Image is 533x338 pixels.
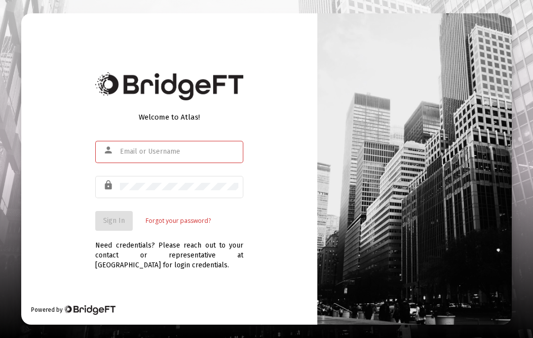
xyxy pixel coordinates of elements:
[95,211,133,231] button: Sign In
[31,305,115,315] div: Powered by
[146,216,211,226] a: Forgot your password?
[103,216,125,225] span: Sign In
[103,144,115,156] mat-icon: person
[95,112,243,122] div: Welcome to Atlas!
[120,148,238,156] input: Email or Username
[64,305,115,315] img: Bridge Financial Technology Logo
[95,231,243,270] div: Need credentials? Please reach out to your contact or representative at [GEOGRAPHIC_DATA] for log...
[95,72,243,100] img: Bridge Financial Technology Logo
[103,179,115,191] mat-icon: lock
